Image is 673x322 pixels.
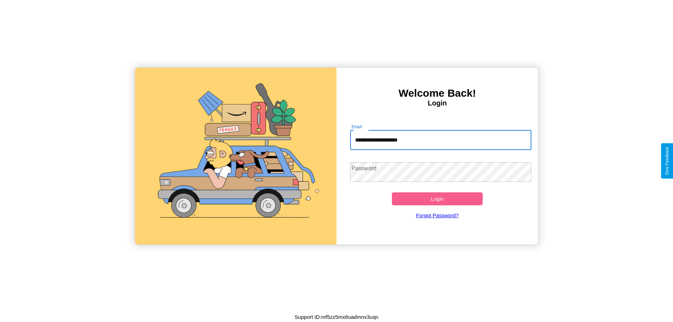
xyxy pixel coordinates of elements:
div: Give Feedback [665,147,669,175]
p: Support ID: mf5zz5mx8uadmnx3uqn [294,312,378,322]
img: gif [135,68,336,245]
button: Login [392,192,483,205]
h3: Welcome Back! [336,87,538,99]
label: Email [352,124,362,130]
h4: Login [336,99,538,107]
a: Forgot Password? [347,205,528,225]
